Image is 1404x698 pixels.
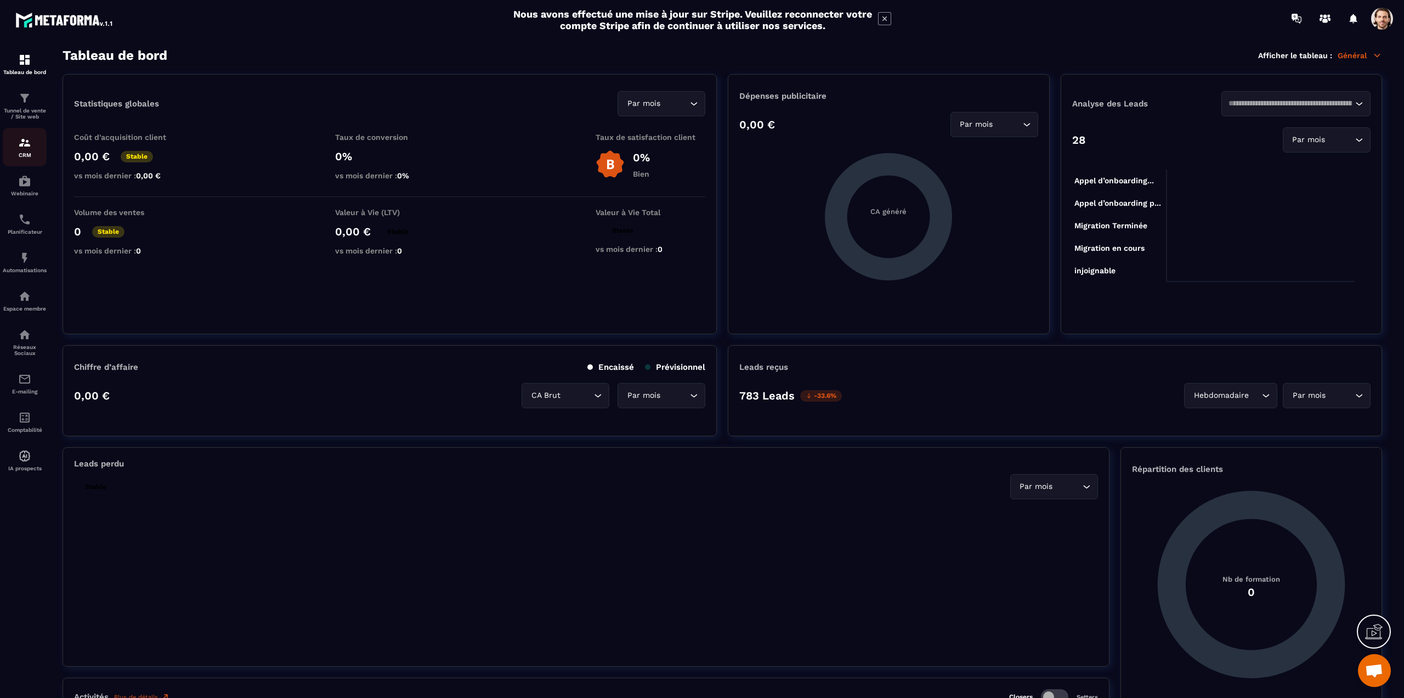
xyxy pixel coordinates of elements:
p: 0,00 € [74,389,110,402]
img: formation [18,53,31,66]
a: Mở cuộc trò chuyện [1358,654,1391,687]
p: Général [1338,50,1382,60]
p: 0,00 € [74,150,110,163]
p: 0% [633,151,650,164]
p: Stable [80,481,112,493]
span: 0 [658,245,663,254]
img: formation [18,136,31,149]
p: 0 [74,225,81,238]
p: Taux de satisfaction client [596,133,705,142]
p: Volume des ventes [74,208,184,217]
a: social-networksocial-networkRéseaux Sociaux [3,320,47,364]
a: formationformationTunnel de vente / Site web [3,83,47,128]
input: Search for option [1251,390,1259,402]
span: 0,00 € [136,171,161,180]
span: Par mois [1290,390,1328,402]
p: Tunnel de vente / Site web [3,108,47,120]
input: Search for option [663,98,687,110]
tspan: Appel d’onboarding... [1074,176,1153,185]
span: Par mois [1017,481,1055,493]
tspan: Appel d’onboarding p... [1074,199,1160,208]
p: Webinaire [3,190,47,196]
p: Leads reçus [739,362,788,372]
p: Stable [607,225,639,237]
img: automations [18,174,31,188]
a: formationformationTableau de bord [3,45,47,83]
p: IA prospects [3,465,47,471]
p: Comptabilité [3,427,47,433]
p: CRM [3,152,47,158]
div: Search for option [1283,127,1371,153]
p: Réseaux Sociaux [3,344,47,356]
p: -33.6% [800,390,842,402]
a: emailemailE-mailing [3,364,47,403]
tspan: Migration en cours [1074,244,1144,253]
p: Coût d'acquisition client [74,133,184,142]
p: 0% [335,150,445,163]
p: Répartition des clients [1132,464,1371,474]
h3: Tableau de bord [63,48,167,63]
div: Search for option [950,112,1038,137]
div: Search for option [618,383,705,408]
p: Valeur à Vie Total [596,208,705,217]
a: automationsautomationsEspace membre [3,282,47,320]
input: Search for option [1228,98,1352,110]
div: Search for option [1184,383,1277,408]
p: vs mois dernier : [335,171,445,180]
img: b-badge-o.b3b20ee6.svg [596,150,625,179]
h2: Nous avons effectué une mise à jour sur Stripe. Veuillez reconnecter votre compte Stripe afin de ... [513,8,873,31]
p: Encaissé [587,362,634,372]
div: Search for option [1221,91,1371,116]
p: vs mois dernier : [335,246,445,255]
a: schedulerschedulerPlanificateur [3,205,47,243]
span: 0 [136,246,141,255]
img: automations [18,449,31,463]
img: scheduler [18,213,31,226]
p: Tableau de bord [3,69,47,75]
input: Search for option [1328,390,1352,402]
img: social-network [18,328,31,341]
p: Automatisations [3,267,47,273]
img: formation [18,92,31,105]
p: Stable [382,226,414,238]
p: Espace membre [3,306,47,312]
p: 783 Leads [739,389,795,402]
div: Search for option [522,383,609,408]
span: 0% [397,171,409,180]
span: Par mois [958,119,995,131]
p: 0,00 € [739,118,775,131]
img: email [18,373,31,386]
span: Par mois [625,98,663,110]
p: Stable [121,151,153,162]
p: vs mois dernier : [596,245,705,254]
input: Search for option [663,390,687,402]
p: vs mois dernier : [74,246,184,255]
tspan: Migration Terminée [1074,221,1147,230]
p: Bien [633,170,650,178]
img: automations [18,251,31,264]
p: E-mailing [3,389,47,395]
p: Afficher le tableau : [1258,51,1332,60]
p: vs mois dernier : [74,171,184,180]
div: Search for option [1010,474,1098,499]
input: Search for option [1055,481,1080,493]
a: formationformationCRM [3,128,47,166]
span: Par mois [1290,134,1328,146]
img: automations [18,290,31,303]
input: Search for option [563,390,591,402]
a: automationsautomationsWebinaire [3,166,47,205]
p: Dépenses publicitaire [739,91,1038,101]
p: Chiffre d’affaire [74,362,138,372]
p: Prévisionnel [645,362,705,372]
a: accountantaccountantComptabilité [3,403,47,441]
span: CA Brut [529,390,563,402]
img: logo [15,10,114,30]
p: Stable [92,226,124,238]
p: Statistiques globales [74,99,159,109]
p: Leads perdu [74,459,124,469]
span: Par mois [625,390,663,402]
img: accountant [18,411,31,424]
p: Analyse des Leads [1072,99,1221,109]
p: 28 [1072,133,1085,147]
div: Search for option [1283,383,1371,408]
